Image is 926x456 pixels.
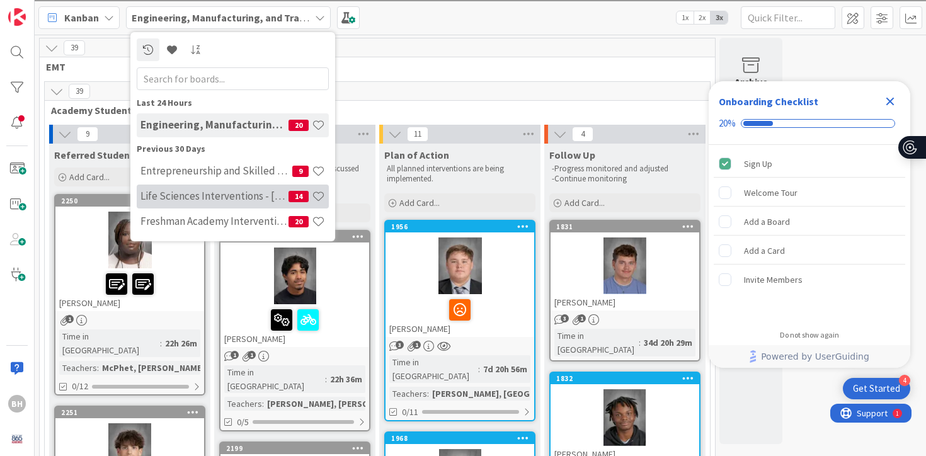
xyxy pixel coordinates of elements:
[66,5,69,15] div: 1
[5,428,921,440] div: MORE
[237,416,249,429] span: 0/5
[69,171,110,183] span: Add Card...
[69,84,90,99] span: 39
[5,222,921,234] div: Television/Radio
[51,104,694,117] span: Academy Students (10th Grade)
[5,406,921,417] div: WEBSITE
[61,408,204,417] div: 2251
[714,150,905,178] div: Sign Up is complete.
[220,304,369,347] div: [PERSON_NAME]
[5,338,921,349] div: Home
[402,406,418,419] span: 0/11
[639,336,641,350] span: :
[8,395,26,413] div: BH
[709,345,910,368] div: Footer
[5,30,921,41] div: Sort A > Z
[853,382,900,395] div: Get Started
[5,132,921,143] div: Rename Outline
[5,16,117,30] input: Search outlines
[387,164,533,185] p: All planned interventions are being implemented.
[407,127,428,142] span: 11
[556,374,699,383] div: 1832
[554,329,639,356] div: Time in [GEOGRAPHIC_DATA]
[97,361,99,375] span: :
[5,372,921,383] div: New source
[5,383,921,394] div: SAVE
[55,268,204,311] div: [PERSON_NAME]
[552,174,698,184] p: -Continue monitoring
[64,40,85,55] span: 39
[396,341,404,349] span: 3
[55,195,204,207] div: 2250
[5,245,921,256] div: TODO: put dlg title
[264,397,425,411] div: [PERSON_NAME], [PERSON_NAME], P...
[5,292,921,304] div: This outline has no content. Would you like to delete it?
[248,351,256,359] span: 1
[714,179,905,207] div: Welcome Tour is incomplete.
[735,74,768,89] div: Archive
[384,149,449,161] span: Plan of Action
[137,96,329,110] div: Last 24 Hours
[5,360,921,372] div: MOVE
[391,434,534,443] div: 1968
[549,149,595,161] span: Follow Up
[224,365,325,393] div: Time in [GEOGRAPHIC_DATA]
[289,191,309,202] span: 14
[843,378,910,399] div: Open Get Started checklist, remaining modules: 4
[386,221,534,337] div: 1956[PERSON_NAME]
[714,266,905,294] div: Invite Members is incomplete.
[744,214,790,229] div: Add a Board
[5,120,921,132] div: Delete
[709,145,910,322] div: Checklist items
[5,177,921,188] div: Search for Source
[551,373,699,384] div: 1832
[8,8,26,26] img: Visit kanbanzone.com
[140,164,292,177] h4: Entrepreneurship and Skilled Services Interventions - [DATE]-[DATE]
[140,118,289,131] h4: Engineering, Manufacturing, and Transportation
[761,349,869,364] span: Powered by UserGuiding
[719,118,736,129] div: 20%
[66,315,74,323] span: 1
[5,143,921,154] div: Download
[5,270,921,281] div: CANCEL
[719,118,900,129] div: Checklist progress: 20%
[77,127,98,142] span: 9
[386,294,534,337] div: [PERSON_NAME]
[780,330,839,340] div: Do not show again
[744,185,797,200] div: Welcome Tour
[72,380,88,393] span: 0/12
[224,397,262,411] div: Teachers
[162,336,200,350] div: 22h 26m
[744,243,785,258] div: Add a Card
[578,314,586,322] span: 1
[714,208,905,236] div: Add a Board is incomplete.
[292,166,309,177] span: 9
[55,407,204,418] div: 2251
[226,444,369,453] div: 2199
[137,142,329,156] div: Previous 30 Days
[59,361,97,375] div: Teachers
[880,91,900,111] div: Close Checklist
[552,164,698,174] p: -Progress monitored and adjusted
[899,375,910,386] div: 4
[231,351,239,359] span: 1
[5,417,921,428] div: JOURNAL
[289,216,309,227] span: 20
[386,221,534,232] div: 1956
[5,304,921,315] div: SAVE AND GO HOME
[5,166,921,177] div: Add Outline Template
[5,109,921,120] div: Move To ...
[5,281,921,292] div: ???
[389,387,427,401] div: Teachers
[327,372,365,386] div: 22h 36m
[137,67,329,90] input: Search for boards...
[5,52,921,64] div: Move To ...
[140,190,289,202] h4: Life Sciences Interventions - [DATE]-[DATE]
[5,98,921,109] div: Rename
[5,315,921,326] div: DELETE
[5,440,117,453] input: Search sources
[5,200,921,211] div: Magazine
[5,234,921,245] div: Visual Art
[480,362,530,376] div: 7d 20h 56m
[551,294,699,311] div: [PERSON_NAME]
